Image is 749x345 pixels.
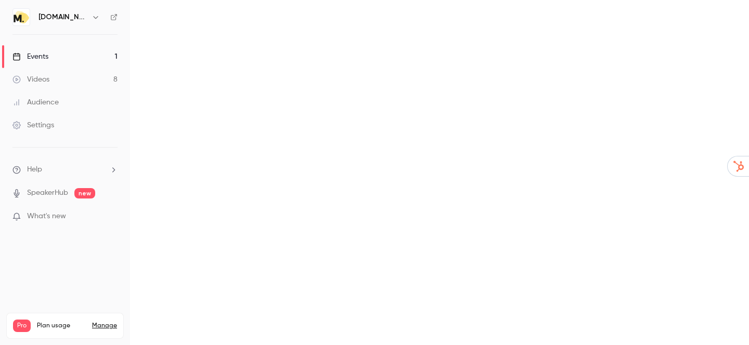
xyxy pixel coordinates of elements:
[13,9,30,25] img: moka.care
[12,74,49,85] div: Videos
[92,322,117,330] a: Manage
[12,51,48,62] div: Events
[13,320,31,332] span: Pro
[38,12,87,22] h6: [DOMAIN_NAME]
[27,211,66,222] span: What's new
[12,97,59,108] div: Audience
[27,164,42,175] span: Help
[12,164,118,175] li: help-dropdown-opener
[12,120,54,130] div: Settings
[27,188,68,198] a: SpeakerHub
[37,322,86,330] span: Plan usage
[105,212,118,221] iframe: Noticeable Trigger
[74,188,95,198] span: new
